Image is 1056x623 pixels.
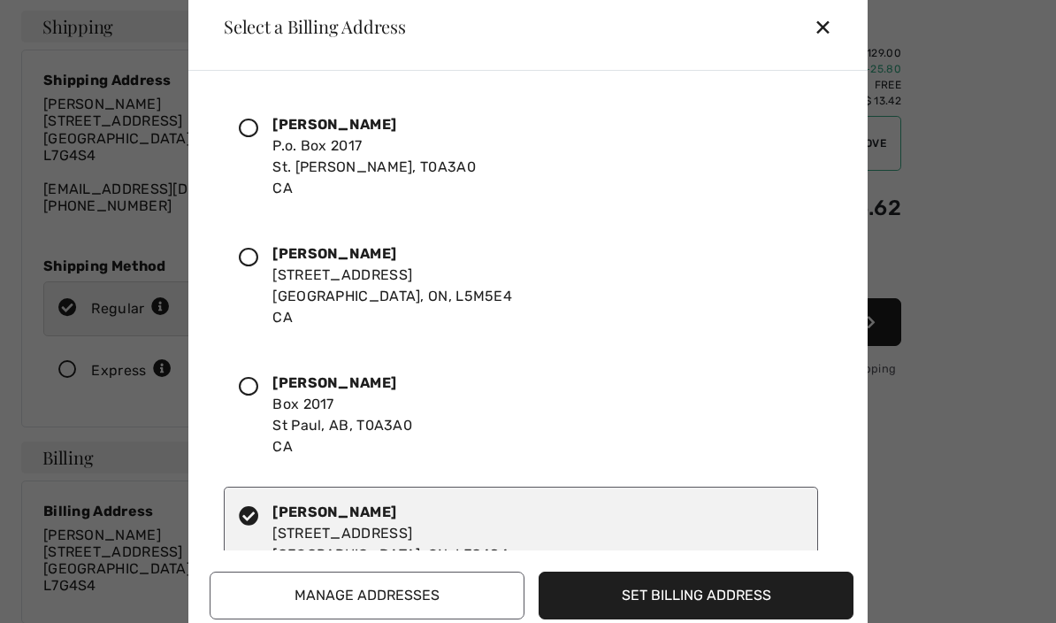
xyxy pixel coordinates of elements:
[272,373,412,458] div: Box 2017 St Paul, AB, T0A3A0 CA
[210,572,524,619] button: Manage Addresses
[272,116,396,133] strong: [PERSON_NAME]
[272,502,509,587] div: [STREET_ADDRESS] [GEOGRAPHIC_DATA], ON, L7G4S4 CA
[539,572,853,619] button: Set Billing Address
[814,8,846,45] div: ✕
[272,245,396,262] strong: [PERSON_NAME]
[210,18,406,35] div: Select a Billing Address
[272,504,396,520] strong: [PERSON_NAME]
[272,243,512,328] div: [STREET_ADDRESS] [GEOGRAPHIC_DATA], ON, L5M5E4 CA
[272,374,396,391] strong: [PERSON_NAME]
[272,114,476,199] div: P.o. Box 2017 St. [PERSON_NAME], T0A3A0 CA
